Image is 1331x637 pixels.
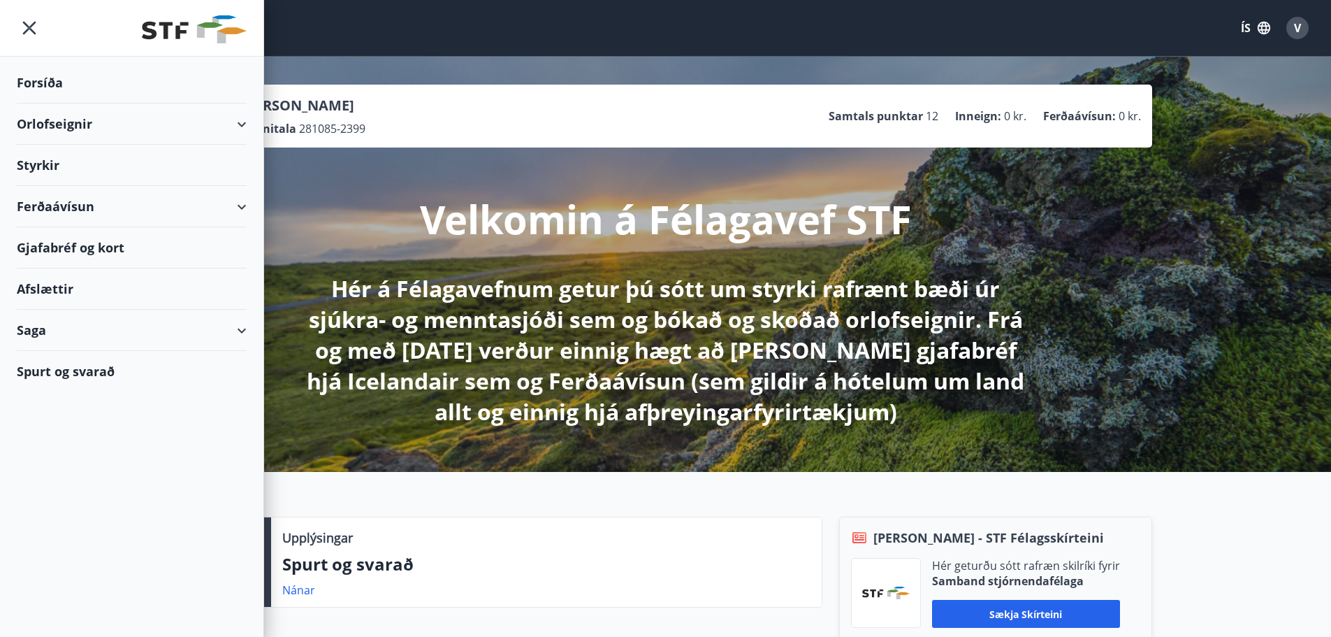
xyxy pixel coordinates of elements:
[1004,108,1026,124] span: 0 kr.
[932,573,1120,589] p: Samband stjórnendafélaga
[1233,15,1278,41] button: ÍS
[17,15,42,41] button: menu
[282,529,353,547] p: Upplýsingar
[142,15,247,43] img: union_logo
[17,186,247,227] div: Ferðaávísun
[17,310,247,351] div: Saga
[241,96,365,115] p: [PERSON_NAME]
[282,582,315,598] a: Nánar
[955,108,1001,124] p: Inneign :
[17,269,247,310] div: Afslættir
[1281,11,1314,45] button: V
[282,552,810,576] p: Spurt og svarað
[1119,108,1141,124] span: 0 kr.
[1043,108,1116,124] p: Ferðaávísun :
[873,529,1104,547] span: [PERSON_NAME] - STF Félagsskírteini
[420,192,912,245] p: Velkomin á Félagavef STF
[926,108,938,124] span: 12
[17,227,247,269] div: Gjafabréf og kort
[932,558,1120,573] p: Hér geturðu sótt rafræn skilríki fyrir
[241,121,296,136] p: Kennitala
[17,351,247,392] div: Spurt og svarað
[829,108,923,124] p: Samtals punktar
[1294,20,1301,36] span: V
[17,62,247,103] div: Forsíða
[932,600,1120,628] button: Sækja skírteini
[17,103,247,145] div: Orlofseignir
[862,587,910,599] img: vjCaq2fThgY3EUYqSgpjEiBg6WP39ov69hlhuPVN.png
[299,121,365,136] span: 281085-2399
[297,273,1035,427] p: Hér á Félagavefnum getur þú sótt um styrki rafrænt bæði úr sjúkra- og menntasjóði sem og bókað og...
[17,145,247,186] div: Styrkir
